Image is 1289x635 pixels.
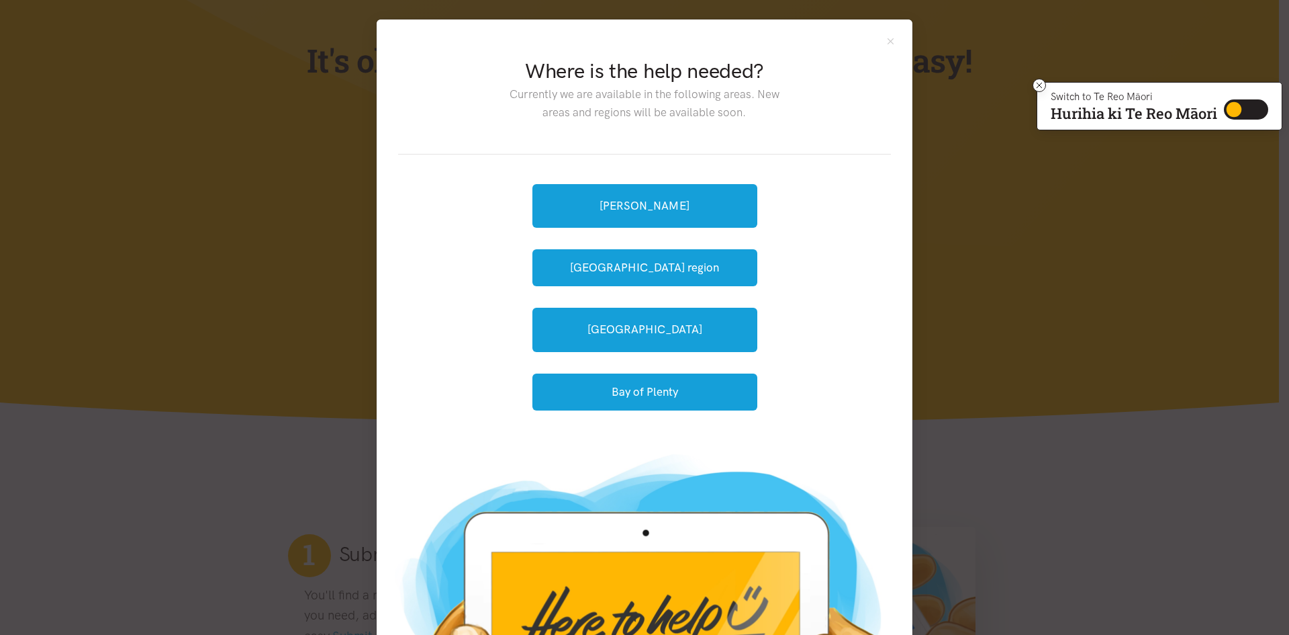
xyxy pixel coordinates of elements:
button: Bay of Plenty [532,374,757,411]
p: Switch to Te Reo Māori [1051,93,1217,101]
a: [GEOGRAPHIC_DATA] [532,308,757,351]
p: Currently we are available in the following areas. New areas and regions will be available soon. [499,85,790,122]
button: Close [885,36,896,47]
p: Hurihia ki Te Reo Māori [1051,108,1217,120]
h2: Where is the help needed? [499,57,790,85]
button: [GEOGRAPHIC_DATA] region [532,249,757,286]
a: [PERSON_NAME] [532,184,757,228]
